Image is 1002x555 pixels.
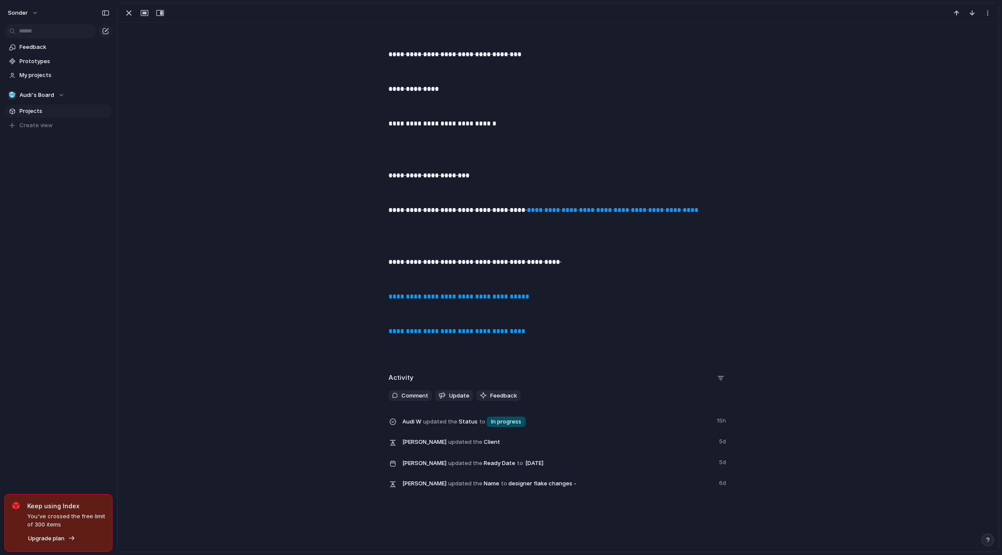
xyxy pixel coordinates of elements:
[402,459,446,468] span: [PERSON_NAME]
[517,459,523,468] span: to
[27,512,105,529] span: You've crossed the free limit of 300 items
[27,501,105,510] span: Keep using Index
[523,458,546,468] span: [DATE]
[490,391,517,400] span: Feedback
[8,91,16,99] div: 🥶
[19,71,109,80] span: My projects
[401,391,428,400] span: Comment
[389,373,414,383] h2: Activity
[4,119,112,132] button: Create view
[449,391,469,400] span: Update
[4,55,112,68] a: Prototypes
[719,477,728,488] span: 6d
[4,41,112,54] a: Feedback
[8,9,28,17] span: sonder
[719,436,728,446] span: 5d
[717,415,728,425] span: 15h
[448,459,482,468] span: updated the
[501,479,507,488] span: to
[26,533,78,545] button: Upgrade plan
[19,121,53,130] span: Create view
[19,43,109,51] span: Feedback
[402,479,446,488] span: [PERSON_NAME]
[479,417,485,426] span: to
[402,438,446,446] span: [PERSON_NAME]
[4,69,112,82] a: My projects
[402,477,714,489] span: Name designer flake changes -
[4,89,112,102] button: 🥶Audi's Board
[389,390,432,401] button: Comment
[448,438,482,446] span: updated the
[4,6,43,20] button: sonder
[402,436,714,448] span: Client
[448,479,482,488] span: updated the
[19,91,54,99] span: Audi's Board
[28,534,64,543] span: Upgrade plan
[719,456,728,467] span: 5d
[402,456,714,469] span: Ready Date
[476,390,520,401] button: Feedback
[491,417,521,426] span: In progress
[435,390,473,401] button: Update
[19,107,109,115] span: Projects
[4,105,112,118] a: Projects
[19,57,109,66] span: Prototypes
[402,417,421,426] span: Audi W
[402,415,712,428] span: Status
[423,417,457,426] span: updated the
